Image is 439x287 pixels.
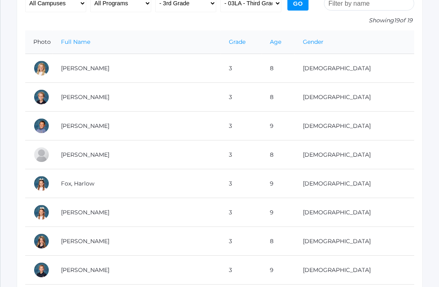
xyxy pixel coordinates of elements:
td: [DEMOGRAPHIC_DATA] [295,227,414,256]
td: 9 [262,112,295,140]
td: [PERSON_NAME] [53,198,221,227]
td: [PERSON_NAME] [53,140,221,169]
td: 3 [221,198,262,227]
div: Ava Frieder [33,233,50,249]
span: 19 [394,17,400,24]
td: 9 [262,198,295,227]
td: 9 [262,169,295,198]
td: 3 [221,54,262,83]
td: 3 [221,256,262,285]
div: Harlow Fox [33,175,50,192]
td: [DEMOGRAPHIC_DATA] [295,198,414,227]
td: 3 [221,140,262,169]
td: [DEMOGRAPHIC_DATA] [295,256,414,285]
td: [PERSON_NAME] [53,112,221,140]
td: [PERSON_NAME] [53,83,221,112]
div: Sadie Armstrong [33,60,50,76]
td: 8 [262,83,295,112]
a: Gender [303,38,324,45]
td: 8 [262,140,295,169]
td: [DEMOGRAPHIC_DATA] [295,54,414,83]
td: 8 [262,54,295,83]
p: Showing of 19 [324,16,414,25]
td: Fox, Harlow [53,169,221,198]
td: [PERSON_NAME] [53,227,221,256]
div: Lukas Gregg [33,262,50,278]
td: [DEMOGRAPHIC_DATA] [295,112,414,140]
div: Ezekiel Dinwiddie [33,147,50,163]
td: 3 [221,169,262,198]
td: [DEMOGRAPHIC_DATA] [295,83,414,112]
td: 3 [221,227,262,256]
div: Isaiah Bell [33,89,50,105]
td: [DEMOGRAPHIC_DATA] [295,169,414,198]
td: [DEMOGRAPHIC_DATA] [295,140,414,169]
a: Grade [229,38,246,45]
td: 3 [221,83,262,112]
th: Photo [25,30,53,54]
td: 9 [262,256,295,285]
a: Age [270,38,281,45]
td: [PERSON_NAME] [53,54,221,83]
div: Bennett Burgh [33,118,50,134]
td: [PERSON_NAME] [53,256,221,285]
td: 8 [262,227,295,256]
div: Violet Fox [33,204,50,220]
a: Full Name [61,38,90,45]
td: 3 [221,112,262,140]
